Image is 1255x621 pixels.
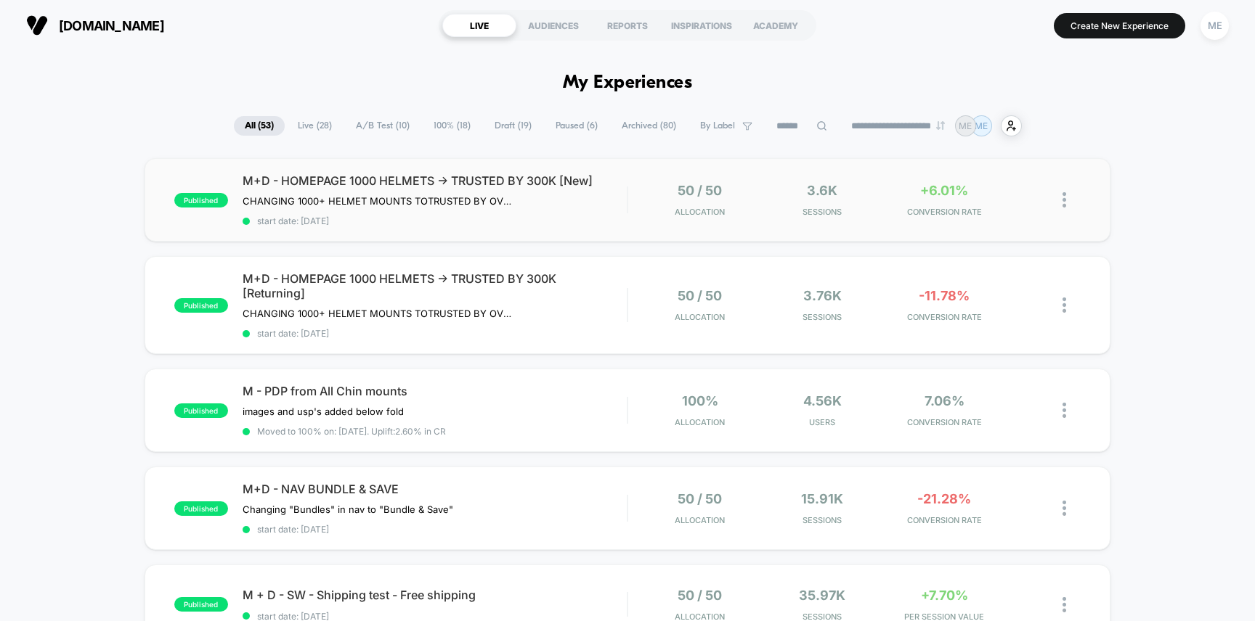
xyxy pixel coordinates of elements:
span: CHANGING 1000+ HELMET MOUNTS TOTRUSTED BY OVER 300,000 RIDERS ON HOMEPAGE DESKTOP AND MOBILE [243,195,512,207]
span: CHANGING 1000+ HELMET MOUNTS TOTRUSTED BY OVER 300,000 RIDERS ON HOMEPAGE DESKTOP AND MOBILERETUR... [243,308,512,319]
img: close [1063,597,1066,612]
img: end [936,121,945,130]
span: CONVERSION RATE [887,417,1002,427]
p: ME [975,120,988,131]
span: Draft ( 19 ) [484,116,543,136]
span: [DOMAIN_NAME] [59,18,164,33]
div: ME [1201,12,1229,40]
span: 7.06% [925,393,964,408]
h1: My Experiences [563,73,693,94]
img: Visually logo [26,15,48,36]
span: 50 / 50 [678,183,722,198]
span: 100% [682,393,718,408]
span: published [174,193,228,207]
button: [DOMAIN_NAME] [22,14,168,37]
span: M - PDP from All Chin mounts [243,384,627,398]
span: Sessions [765,515,880,525]
span: 50 / 50 [678,491,722,506]
span: published [174,403,228,418]
span: Allocation [675,417,725,427]
span: 50 / 50 [678,288,722,303]
button: ME [1196,11,1233,41]
span: M+D - HOMEPAGE 1000 HELMETS -> TRUSTED BY 300K [New] [243,173,627,188]
div: REPORTS [590,14,665,37]
span: start date: [DATE] [243,524,627,535]
span: A/B Test ( 10 ) [345,116,421,136]
img: close [1063,501,1066,516]
span: Paused ( 6 ) [545,116,609,136]
span: 35.97k [799,588,845,603]
div: ACADEMY [739,14,813,37]
span: Allocation [675,312,725,322]
span: Allocation [675,207,725,217]
span: M+D - HOMEPAGE 1000 HELMETS -> TRUSTED BY 300K [Returning] [243,271,627,300]
span: -11.78% [919,288,970,303]
span: Sessions [765,312,880,322]
span: published [174,501,228,516]
div: INSPIRATIONS [665,14,739,37]
span: M+D - NAV BUNDLE & SAVE [243,482,627,496]
img: close [1063,192,1066,207]
span: +6.01% [920,183,968,198]
span: start date: [DATE] [243,328,627,339]
span: Users [765,417,880,427]
span: M + D - SW - Shipping test - Free shipping [243,588,627,602]
span: 15.91k [801,491,843,506]
p: ME [959,120,972,131]
span: CONVERSION RATE [887,312,1002,322]
div: AUDIENCES [516,14,590,37]
span: 100% ( 18 ) [423,116,482,136]
img: close [1063,403,1066,418]
span: published [174,298,228,313]
span: Archived ( 80 ) [611,116,687,136]
span: Sessions [765,207,880,217]
span: By Label [700,120,735,131]
span: CONVERSION RATE [887,207,1002,217]
div: LIVE [442,14,516,37]
span: CONVERSION RATE [887,515,1002,525]
span: 3.76k [803,288,842,303]
button: Create New Experience [1054,13,1185,38]
span: images and usp's added below fold [243,406,404,417]
span: published [174,597,228,612]
span: All ( 53 ) [234,116,285,136]
span: Allocation [675,515,725,525]
span: 3.6k [807,183,837,198]
span: Changing "Bundles" in nav to "Bundle & Save" [243,503,453,515]
span: Moved to 100% on: [DATE] . Uplift: 2.60% in CR [257,426,446,437]
span: -21.28% [917,491,971,506]
span: start date: [DATE] [243,215,627,226]
span: +7.70% [921,588,968,603]
span: Live ( 28 ) [287,116,343,136]
span: 4.56k [803,393,842,408]
img: close [1063,297,1066,313]
span: 50 / 50 [678,588,722,603]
